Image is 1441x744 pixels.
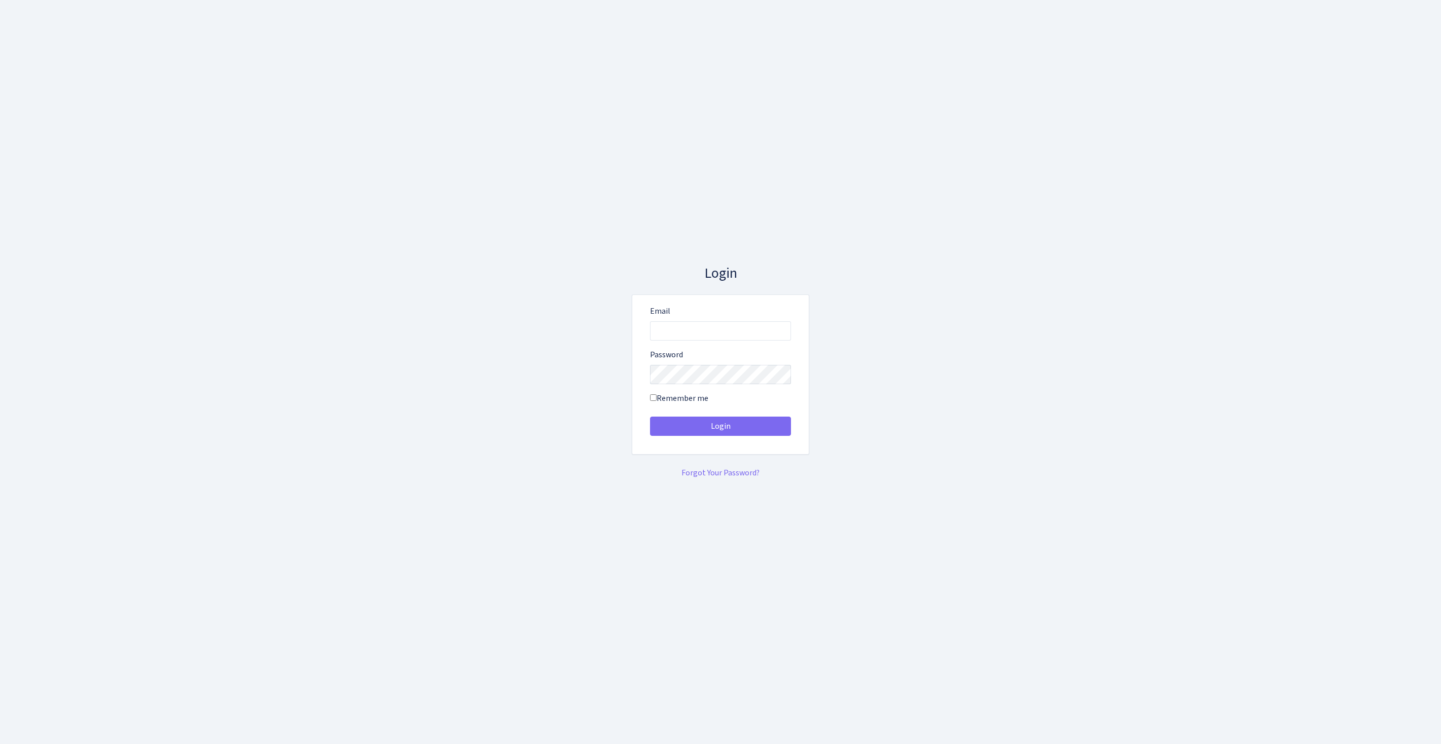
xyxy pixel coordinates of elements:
[650,394,657,401] input: Remember me
[681,467,760,478] a: Forgot Your Password?
[632,265,809,282] h3: Login
[650,392,708,404] label: Remember me
[650,305,670,317] label: Email
[650,349,683,361] label: Password
[650,417,791,436] button: Login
